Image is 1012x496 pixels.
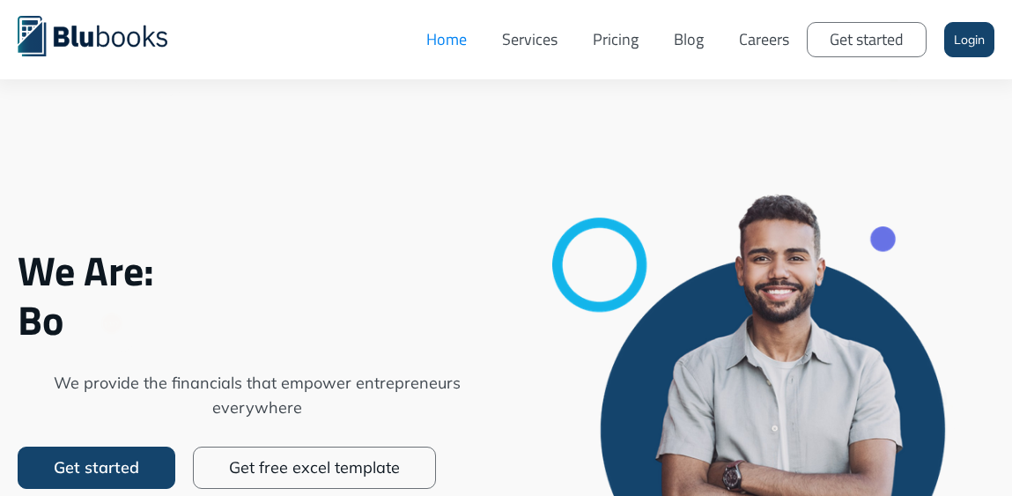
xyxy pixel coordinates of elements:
a: home [18,13,194,56]
a: Pricing [575,13,656,66]
a: Blog [656,13,721,66]
a: Home [409,13,484,66]
a: Get free excel template [193,447,436,489]
a: Services [484,13,575,66]
a: Get started [807,22,927,57]
span: We Are: [18,246,498,295]
a: Careers [721,13,807,66]
span: Bo [18,295,498,344]
span: We provide the financials that empower entrepreneurs everywhere [18,371,498,420]
a: Get started [18,447,175,489]
a: Login [944,22,994,57]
